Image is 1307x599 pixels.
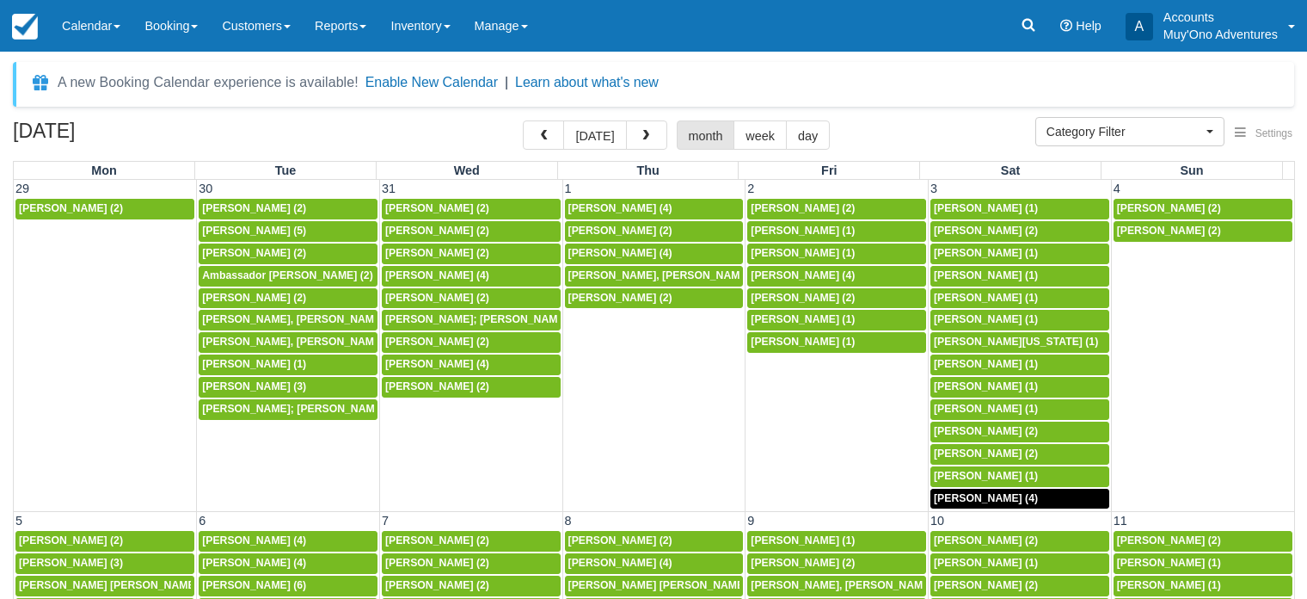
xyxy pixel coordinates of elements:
[934,269,1038,281] span: [PERSON_NAME] (1)
[1114,199,1292,219] a: [PERSON_NAME] (2)
[747,288,926,309] a: [PERSON_NAME] (2)
[934,202,1038,214] span: [PERSON_NAME] (1)
[385,292,489,304] span: [PERSON_NAME] (2)
[751,269,855,281] span: [PERSON_NAME] (4)
[568,269,766,281] span: [PERSON_NAME], [PERSON_NAME] (2)
[930,553,1109,574] a: [PERSON_NAME] (1)
[202,380,306,392] span: [PERSON_NAME] (3)
[382,377,561,398] a: [PERSON_NAME] (2)
[934,534,1038,547] span: [PERSON_NAME] (2)
[930,199,1109,219] a: [PERSON_NAME] (1)
[565,288,744,309] a: [PERSON_NAME] (2)
[202,579,306,591] span: [PERSON_NAME] (6)
[382,576,561,596] a: [PERSON_NAME] (2)
[382,244,561,264] a: [PERSON_NAME] (2)
[199,221,377,242] a: [PERSON_NAME] (5)
[275,164,297,177] span: Tue
[565,553,744,574] a: [PERSON_NAME] (4)
[199,377,377,398] a: [PERSON_NAME] (3)
[385,313,890,325] span: [PERSON_NAME]; [PERSON_NAME]; [PERSON_NAME]; [PERSON_NAME]; MIS [PERSON_NAME] (5)
[934,425,1038,437] span: [PERSON_NAME] (2)
[930,444,1109,465] a: [PERSON_NAME] (2)
[14,514,24,528] span: 5
[202,358,306,370] span: [PERSON_NAME] (1)
[934,358,1038,370] span: [PERSON_NAME] (1)
[1117,534,1221,547] span: [PERSON_NAME] (2)
[930,422,1109,442] a: [PERSON_NAME] (2)
[565,531,744,552] a: [PERSON_NAME] (2)
[1114,553,1292,574] a: [PERSON_NAME] (1)
[202,202,306,214] span: [PERSON_NAME] (2)
[934,448,1038,460] span: [PERSON_NAME] (2)
[1112,514,1129,528] span: 11
[1112,182,1122,195] span: 4
[930,288,1109,309] a: [PERSON_NAME] (1)
[1163,9,1278,26] p: Accounts
[19,557,123,569] span: [PERSON_NAME] (3)
[747,310,926,330] a: [PERSON_NAME] (1)
[1001,164,1020,177] span: Sat
[1076,19,1101,33] span: Help
[733,120,787,150] button: week
[930,466,1109,487] a: [PERSON_NAME] (1)
[934,225,1038,237] span: [PERSON_NAME] (2)
[930,489,1109,509] a: [PERSON_NAME] (4)
[202,557,306,569] span: [PERSON_NAME] (4)
[565,244,744,264] a: [PERSON_NAME] (4)
[568,247,672,259] span: [PERSON_NAME] (4)
[199,332,377,353] a: [PERSON_NAME], [PERSON_NAME], [PERSON_NAME] (4)
[19,202,123,214] span: [PERSON_NAME] (2)
[929,182,939,195] span: 3
[385,579,489,591] span: [PERSON_NAME] (2)
[930,355,1109,375] a: [PERSON_NAME] (1)
[382,531,561,552] a: [PERSON_NAME] (2)
[385,358,489,370] span: [PERSON_NAME] (4)
[199,266,377,287] a: Ambassador [PERSON_NAME] (2)
[565,576,744,596] a: [PERSON_NAME] [PERSON_NAME] (2)
[746,182,756,195] span: 2
[934,380,1038,392] span: [PERSON_NAME] (1)
[199,576,377,596] a: [PERSON_NAME] (6)
[385,247,489,259] span: [PERSON_NAME] (2)
[515,75,659,90] a: Learn about what's new
[563,120,626,150] button: [DATE]
[751,225,855,237] span: [PERSON_NAME] (1)
[934,492,1038,504] span: [PERSON_NAME] (4)
[385,269,489,281] span: [PERSON_NAME] (4)
[565,199,744,219] a: [PERSON_NAME] (4)
[15,199,194,219] a: [PERSON_NAME] (2)
[385,380,489,392] span: [PERSON_NAME] (2)
[1117,225,1221,237] span: [PERSON_NAME] (2)
[380,514,390,528] span: 7
[199,355,377,375] a: [PERSON_NAME] (1)
[568,579,764,591] span: [PERSON_NAME] [PERSON_NAME] (2)
[382,553,561,574] a: [PERSON_NAME] (2)
[1114,221,1292,242] a: [PERSON_NAME] (2)
[930,531,1109,552] a: [PERSON_NAME] (2)
[382,332,561,353] a: [PERSON_NAME] (2)
[202,534,306,547] span: [PERSON_NAME] (4)
[565,266,744,287] a: [PERSON_NAME], [PERSON_NAME] (2)
[199,244,377,264] a: [PERSON_NAME] (2)
[934,579,1038,591] span: [PERSON_NAME] (2)
[930,266,1109,287] a: [PERSON_NAME] (1)
[454,164,480,177] span: Wed
[202,247,306,259] span: [PERSON_NAME] (2)
[1180,164,1203,177] span: Sun
[786,120,830,150] button: day
[934,313,1038,325] span: [PERSON_NAME] (1)
[930,221,1109,242] a: [PERSON_NAME] (2)
[1117,557,1221,569] span: [PERSON_NAME] (1)
[202,225,306,237] span: [PERSON_NAME] (5)
[747,199,926,219] a: [PERSON_NAME] (2)
[568,202,672,214] span: [PERSON_NAME] (4)
[747,266,926,287] a: [PERSON_NAME] (4)
[821,164,837,177] span: Fri
[505,75,508,90] span: |
[934,292,1038,304] span: [PERSON_NAME] (1)
[1035,117,1224,146] button: Category Filter
[568,292,672,304] span: [PERSON_NAME] (2)
[385,225,489,237] span: [PERSON_NAME] (2)
[747,576,926,596] a: [PERSON_NAME], [PERSON_NAME] (2)
[382,221,561,242] a: [PERSON_NAME] (2)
